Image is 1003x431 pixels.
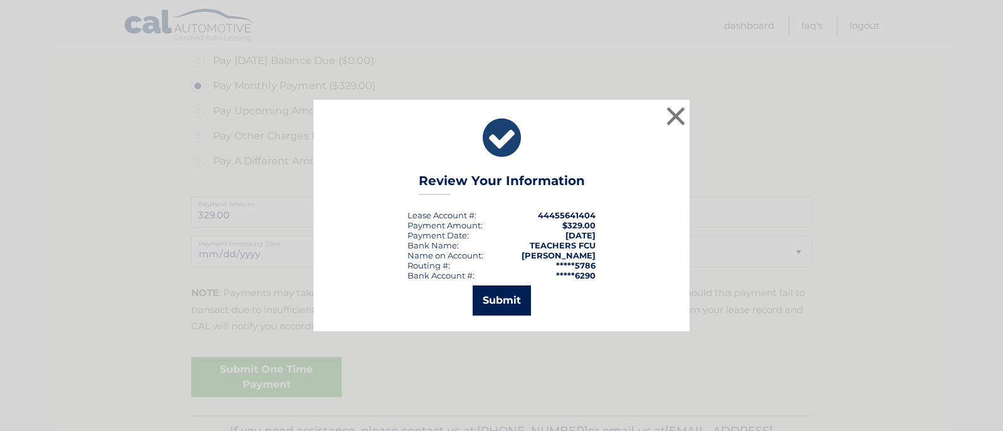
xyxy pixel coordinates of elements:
h3: Review Your Information [419,173,585,195]
button: × [663,104,688,129]
div: Name on Account: [407,250,483,260]
strong: 44455641404 [538,210,596,220]
div: : [407,230,469,240]
span: Payment Date [407,230,467,240]
span: [DATE] [565,230,596,240]
div: Payment Amount: [407,220,483,230]
strong: TEACHERS FCU [530,240,596,250]
strong: [PERSON_NAME] [522,250,596,260]
span: $329.00 [562,220,596,230]
div: Routing #: [407,260,450,270]
div: Bank Name: [407,240,459,250]
button: Submit [473,285,531,316]
div: Bank Account #: [407,270,475,280]
div: Lease Account #: [407,210,476,220]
